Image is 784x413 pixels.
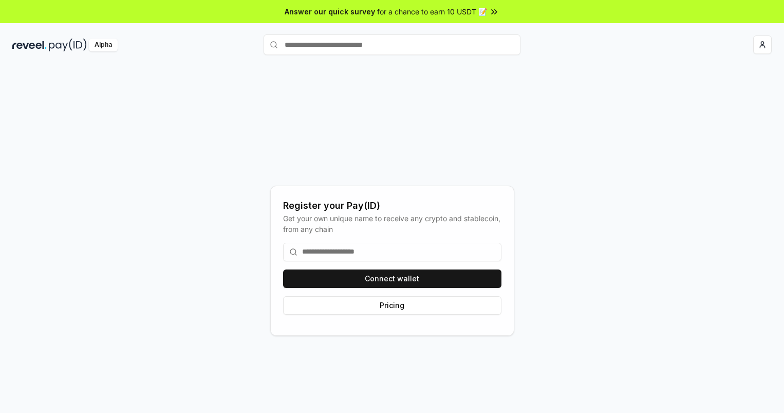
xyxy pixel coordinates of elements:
span: Answer our quick survey [285,6,375,17]
div: Alpha [89,39,118,51]
span: for a chance to earn 10 USDT 📝 [377,6,487,17]
img: reveel_dark [12,39,47,51]
button: Connect wallet [283,270,501,288]
div: Get your own unique name to receive any crypto and stablecoin, from any chain [283,213,501,235]
div: Register your Pay(ID) [283,199,501,213]
img: pay_id [49,39,87,51]
button: Pricing [283,296,501,315]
